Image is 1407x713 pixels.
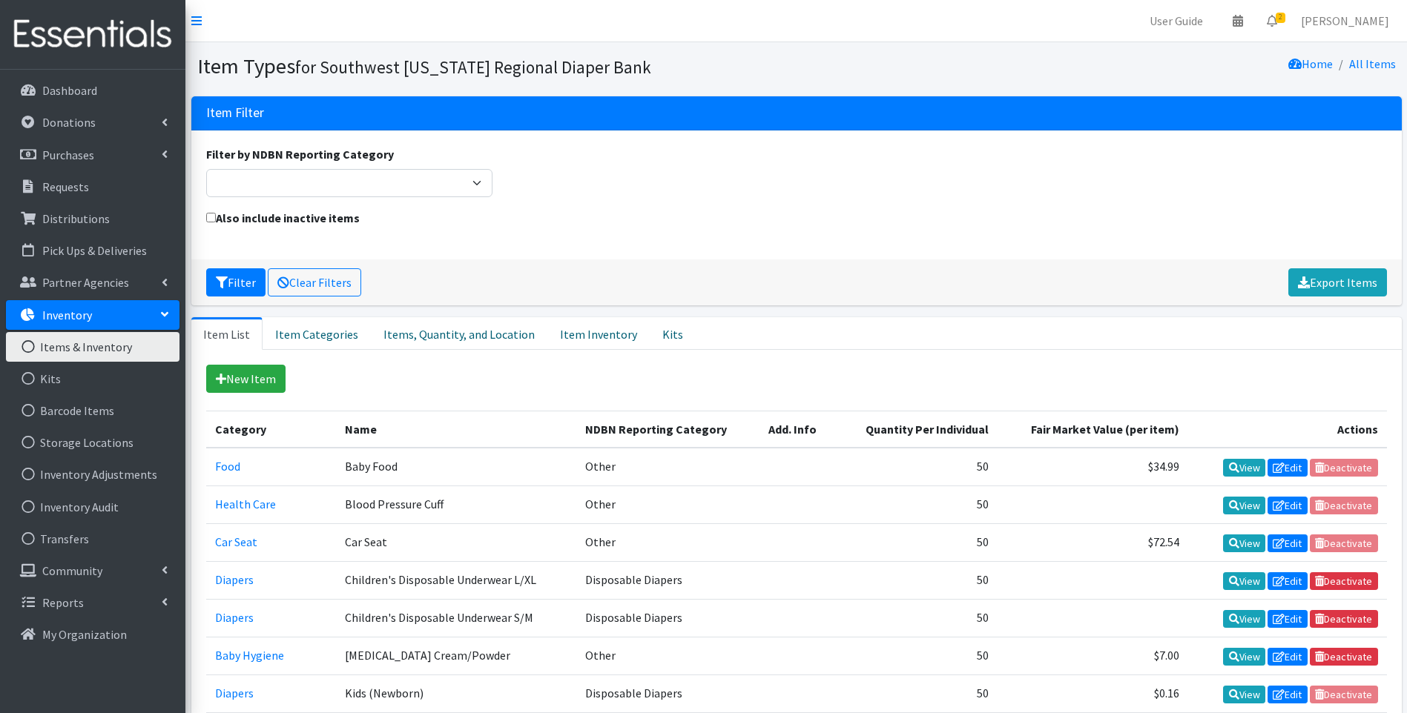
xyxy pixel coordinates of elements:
[1268,534,1308,552] a: Edit
[336,637,576,675] td: [MEDICAL_DATA] Cream/Powder
[1223,534,1265,552] a: View
[1288,268,1387,296] a: Export Items
[1223,459,1265,477] a: View
[1310,610,1378,628] a: Deactivate
[215,572,254,587] a: Diapers
[576,600,759,637] td: Disposable Diapers
[215,686,254,700] a: Diapers
[1138,6,1215,36] a: User Guide
[206,213,216,222] input: Also include inactive items
[650,317,696,350] a: Kits
[6,107,179,137] a: Donations
[1255,6,1289,36] a: 2
[576,411,759,448] th: NDBN Reporting Category
[1276,13,1285,23] span: 2
[1223,686,1265,703] a: View
[336,561,576,599] td: Children's Disposable Underwear L/XL
[206,105,264,121] h3: Item Filter
[197,53,791,79] h1: Item Types
[6,172,179,202] a: Requests
[268,268,361,296] a: Clear Filters
[836,675,998,713] td: 50
[1268,459,1308,477] a: Edit
[336,448,576,486] td: Baby Food
[1310,572,1378,590] a: Deactivate
[42,563,102,578] p: Community
[371,317,547,350] a: Items, Quantity, and Location
[336,675,576,713] td: Kids (Newborn)
[576,523,759,561] td: Other
[336,485,576,523] td: Blood Pressure Cuff
[759,411,835,448] th: Add. Info
[576,637,759,675] td: Other
[998,523,1188,561] td: $72.54
[1310,648,1378,666] a: Deactivate
[1349,56,1396,71] a: All Items
[6,364,179,394] a: Kits
[547,317,650,350] a: Item Inventory
[1289,6,1401,36] a: [PERSON_NAME]
[336,411,576,448] th: Name
[42,627,127,642] p: My Organization
[206,365,286,393] a: New Item
[6,10,179,59] img: HumanEssentials
[836,561,998,599] td: 50
[6,76,179,105] a: Dashboard
[576,675,759,713] td: Disposable Diapers
[42,243,147,258] p: Pick Ups & Deliveries
[1268,648,1308,666] a: Edit
[836,523,998,561] td: 50
[998,675,1188,713] td: $0.16
[836,411,998,448] th: Quantity Per Individual
[215,459,240,474] a: Food
[6,396,179,425] a: Barcode Items
[1268,572,1308,590] a: Edit
[998,411,1188,448] th: Fair Market Value (per item)
[42,275,129,290] p: Partner Agencies
[6,460,179,489] a: Inventory Adjustments
[6,268,179,297] a: Partner Agencies
[836,448,998,486] td: 50
[336,523,576,561] td: Car Seat
[836,600,998,637] td: 50
[1288,56,1333,71] a: Home
[215,534,257,549] a: Car Seat
[1268,686,1308,703] a: Edit
[191,317,263,350] a: Item List
[1223,572,1265,590] a: View
[1223,610,1265,628] a: View
[576,448,759,486] td: Other
[6,492,179,522] a: Inventory Audit
[1188,411,1386,448] th: Actions
[42,179,89,194] p: Requests
[6,588,179,617] a: Reports
[42,115,96,130] p: Donations
[215,610,254,625] a: Diapers
[42,308,92,322] p: Inventory
[206,268,266,296] button: Filter
[6,332,179,362] a: Items & Inventory
[1223,497,1265,514] a: View
[6,556,179,586] a: Community
[998,448,1188,486] td: $34.99
[42,211,110,226] p: Distributions
[6,524,179,554] a: Transfers
[6,236,179,265] a: Pick Ups & Deliveries
[576,485,759,523] td: Other
[6,620,179,649] a: My Organization
[295,56,651,78] small: for Southwest [US_STATE] Regional Diaper Bank
[836,485,998,523] td: 50
[998,637,1188,675] td: $7.00
[6,428,179,457] a: Storage Locations
[42,83,97,98] p: Dashboard
[1223,648,1265,666] a: View
[6,300,179,330] a: Inventory
[215,497,276,511] a: Health Care
[42,595,84,610] p: Reports
[263,317,371,350] a: Item Categories
[6,140,179,170] a: Purchases
[42,147,94,162] p: Purchases
[336,600,576,637] td: Children's Disposable Underwear S/M
[206,145,394,163] label: Filter by NDBN Reporting Category
[1268,610,1308,628] a: Edit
